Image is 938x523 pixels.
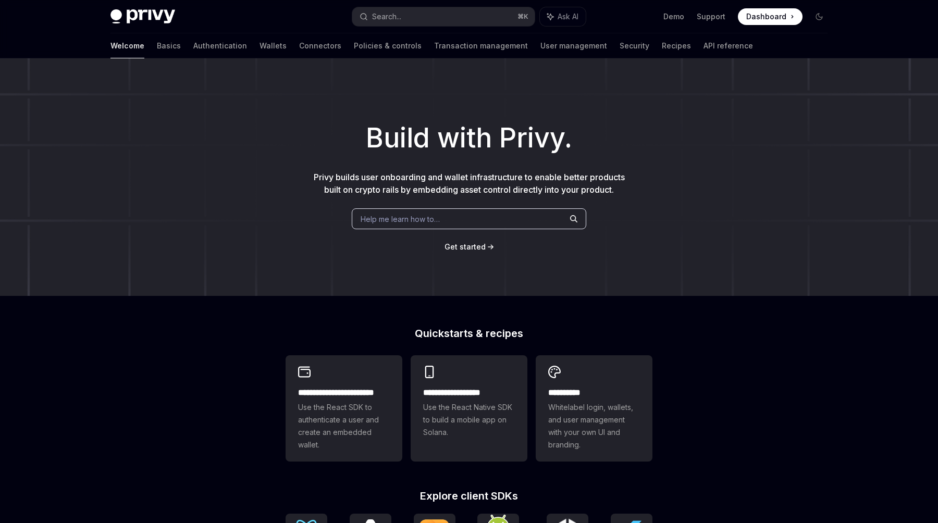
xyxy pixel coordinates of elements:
span: Whitelabel login, wallets, and user management with your own UI and branding. [548,401,640,451]
span: Get started [445,242,486,251]
a: Support [697,11,725,22]
span: ⌘ K [517,13,528,21]
span: Ask AI [558,11,578,22]
a: Get started [445,242,486,252]
a: Authentication [193,33,247,58]
a: **** *****Whitelabel login, wallets, and user management with your own UI and branding. [536,355,652,462]
a: API reference [703,33,753,58]
button: Ask AI [540,7,586,26]
a: Connectors [299,33,341,58]
a: Recipes [662,33,691,58]
a: Dashboard [738,8,803,25]
h2: Explore client SDKs [286,491,652,501]
a: User management [540,33,607,58]
a: Welcome [110,33,144,58]
span: Privy builds user onboarding and wallet infrastructure to enable better products built on crypto ... [314,172,625,195]
h2: Quickstarts & recipes [286,328,652,339]
a: Security [620,33,649,58]
div: Search... [372,10,401,23]
a: Demo [663,11,684,22]
button: Toggle dark mode [811,8,828,25]
a: **** **** **** ***Use the React Native SDK to build a mobile app on Solana. [411,355,527,462]
h1: Build with Privy. [17,118,921,158]
span: Help me learn how to… [361,214,440,225]
a: Transaction management [434,33,528,58]
span: Use the React Native SDK to build a mobile app on Solana. [423,401,515,439]
span: Dashboard [746,11,786,22]
span: Use the React SDK to authenticate a user and create an embedded wallet. [298,401,390,451]
a: Basics [157,33,181,58]
img: dark logo [110,9,175,24]
a: Wallets [260,33,287,58]
button: Search...⌘K [352,7,535,26]
a: Policies & controls [354,33,422,58]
